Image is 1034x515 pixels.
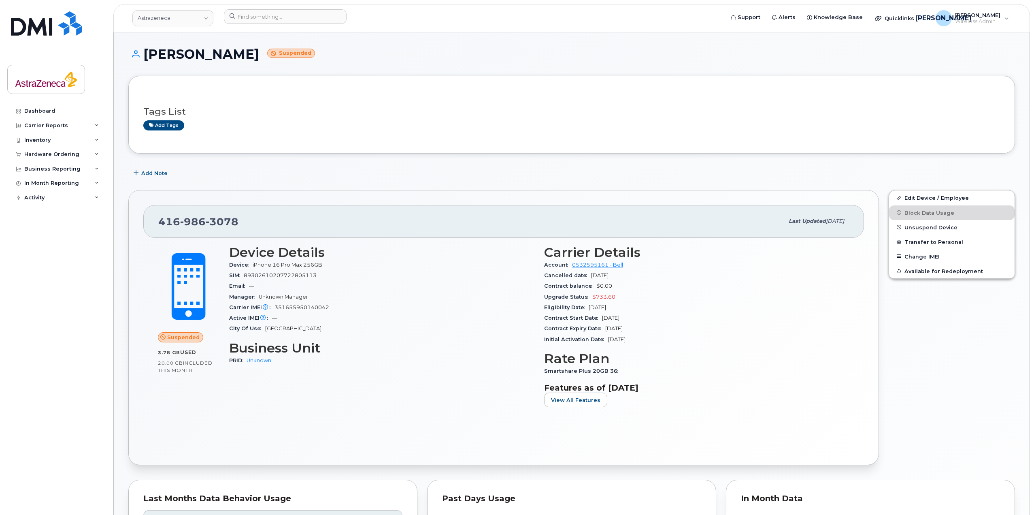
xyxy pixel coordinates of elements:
a: Add tags [143,120,184,130]
span: 20.00 GB [158,360,183,366]
span: Last updated [789,218,826,224]
h1: [PERSON_NAME] [128,47,1015,61]
span: Eligibility Date [544,304,589,310]
span: Unsuspend Device [904,224,957,230]
span: Account [544,262,572,268]
button: View All Features [544,393,607,407]
button: Available for Redeployment [889,264,1015,278]
span: SIM [229,272,244,278]
span: Contract Expiry Date [544,325,605,331]
a: 0532595161 - Bell [572,262,623,268]
span: 351655950140042 [274,304,329,310]
span: 3078 [206,216,238,228]
span: — [272,315,277,321]
span: Available for Redeployment [904,268,983,274]
div: Past Days Usage [442,495,701,503]
span: Add Note [141,169,168,177]
span: Smartshare Plus 20GB 36 [544,368,622,374]
h3: Rate Plan [544,351,849,366]
span: Device [229,262,253,268]
button: Transfer to Personal [889,235,1015,249]
span: $0.00 [596,283,612,289]
span: Unknown Manager [259,294,308,300]
span: Contract balance [544,283,596,289]
button: Unsuspend Device [889,220,1015,235]
button: Change IMEI [889,249,1015,264]
a: Edit Device / Employee [889,190,1015,205]
span: View All Features [551,396,600,404]
div: In Month Data [741,495,1000,503]
span: Suspended [167,333,200,341]
h3: Carrier Details [544,245,849,260]
h3: Tags List [143,107,1000,117]
span: $733.60 [592,294,615,300]
span: PRID [229,357,247,363]
span: Contract Start Date [544,315,602,321]
span: [DATE] [602,315,619,321]
span: Email [229,283,249,289]
span: [DATE] [591,272,608,278]
span: — [249,283,254,289]
span: Active IMEI [229,315,272,321]
span: Cancelled date [544,272,591,278]
a: Unknown [247,357,271,363]
span: City Of Use [229,325,265,331]
span: 3.78 GB [158,350,180,355]
span: Carrier IMEI [229,304,274,310]
span: 89302610207722805113 [244,272,317,278]
h3: Business Unit [229,341,534,355]
h3: Features as of [DATE] [544,383,849,393]
button: Add Note [128,166,174,180]
h3: Device Details [229,245,534,260]
span: used [180,349,196,355]
span: [DATE] [589,304,606,310]
span: 986 [180,216,206,228]
span: [GEOGRAPHIC_DATA] [265,325,321,331]
div: Last Months Data Behavior Usage [143,495,402,503]
span: [DATE] [605,325,623,331]
span: iPhone 16 Pro Max 256GB [253,262,322,268]
span: included this month [158,360,213,373]
span: Manager [229,294,259,300]
button: Block Data Usage [889,205,1015,220]
span: [DATE] [608,336,626,342]
span: Upgrade Status [544,294,592,300]
span: [DATE] [826,218,844,224]
span: 416 [158,216,238,228]
small: Suspended [267,49,315,58]
span: Initial Activation Date [544,336,608,342]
